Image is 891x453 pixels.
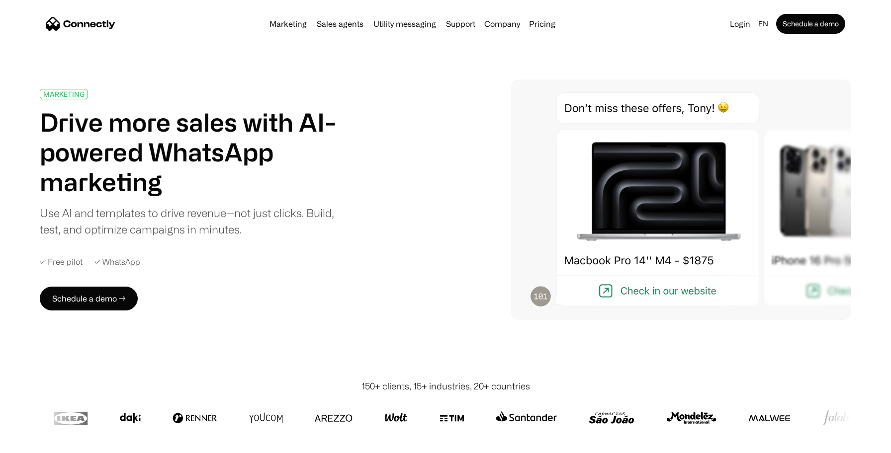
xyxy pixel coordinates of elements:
div: MARKETING [43,90,85,98]
a: Support [442,20,479,28]
div: ✓ Free pilot [40,257,83,267]
aside: Language selected: English [10,435,60,450]
a: Schedule a demo → [40,287,138,310]
a: Utility messaging [369,20,440,28]
a: home [46,16,115,31]
div: ✓ WhatsApp [94,257,140,267]
h1: Drive more sales with AI-powered WhatsApp marketing [40,107,347,197]
a: Login [726,17,754,31]
ul: Language list [20,436,60,450]
a: Pricing [525,20,559,28]
a: Schedule a demo [776,14,845,34]
div: Use AI and templates to drive revenue—not just clicks. Build, test, and optimize campaigns in min... [40,205,347,237]
div: Company [484,17,520,31]
div: 150+ clients, 15+ industries, 20+ countries [361,379,530,393]
div: en [754,17,774,31]
a: Marketing [266,20,311,28]
div: en [758,17,768,31]
a: Sales agents [313,20,367,28]
div: Company [481,17,523,31]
